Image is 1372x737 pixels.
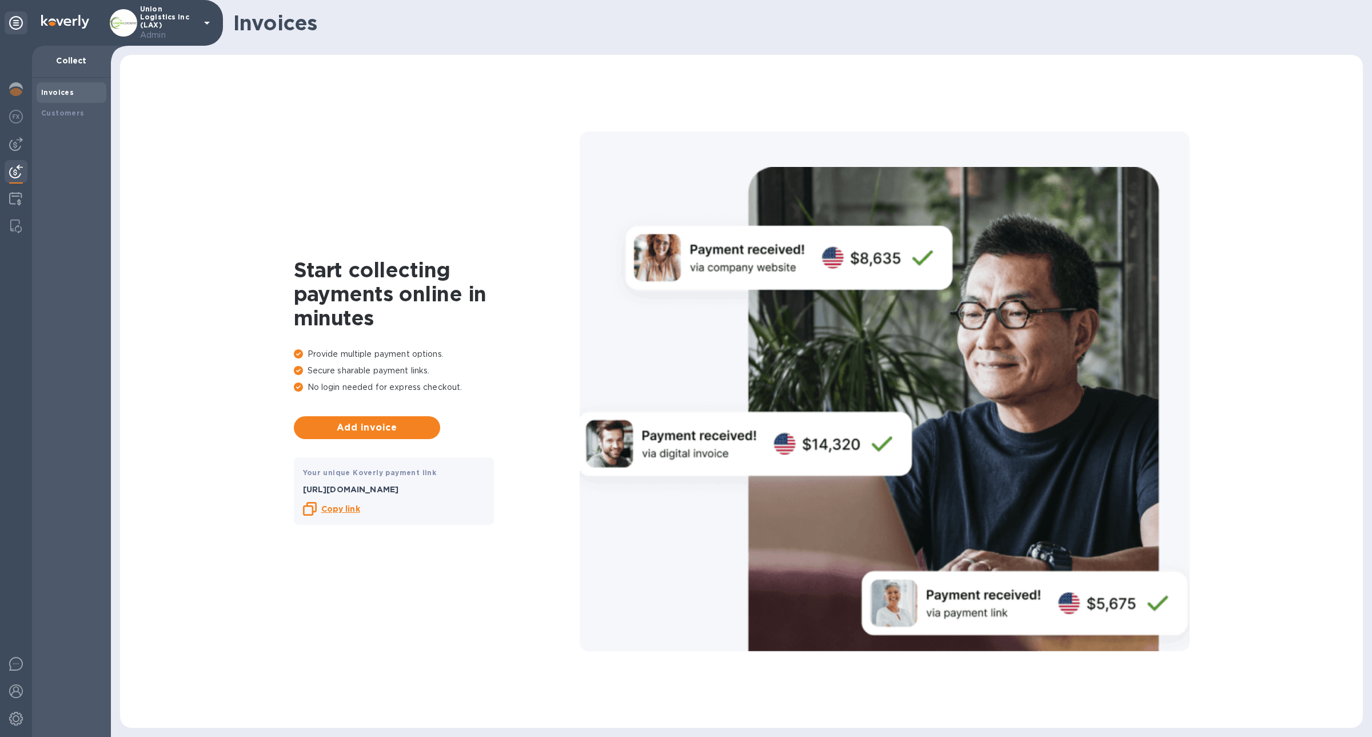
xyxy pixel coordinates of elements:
[294,381,580,393] p: No login needed for express checkout.
[321,504,360,513] b: Copy link
[9,192,22,206] img: Credit hub
[41,15,89,29] img: Logo
[233,11,1354,35] h1: Invoices
[5,11,27,34] div: Unpin categories
[303,421,431,435] span: Add invoice
[294,348,580,360] p: Provide multiple payment options.
[303,484,485,495] p: [URL][DOMAIN_NAME]
[41,55,102,66] p: Collect
[41,88,74,97] b: Invoices
[303,468,437,477] b: Your unique Koverly payment link
[41,109,85,117] b: Customers
[140,5,197,41] p: Union Logistics Inc (LAX)
[294,416,440,439] button: Add invoice
[9,110,23,124] img: Foreign exchange
[140,29,197,41] p: Admin
[294,258,580,330] h1: Start collecting payments online in minutes
[294,365,580,377] p: Secure sharable payment links.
